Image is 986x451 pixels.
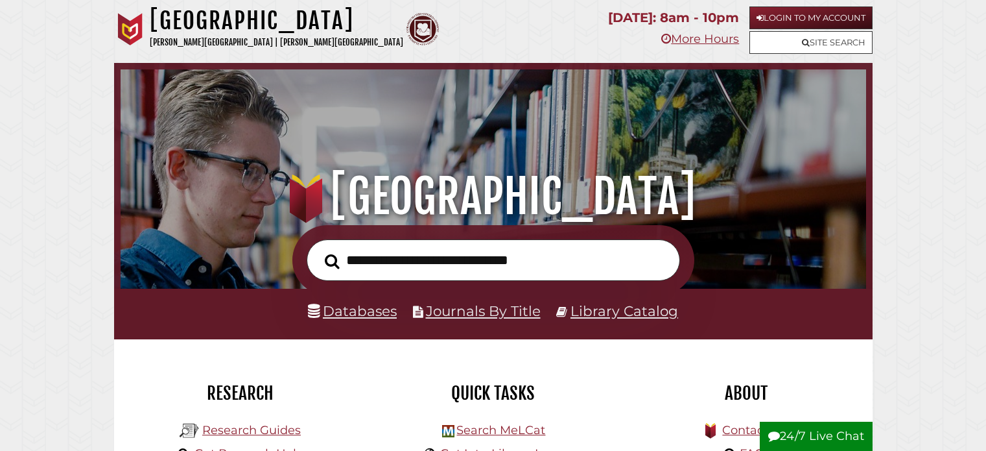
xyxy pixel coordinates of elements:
[661,32,739,46] a: More Hours
[325,253,340,269] i: Search
[608,6,739,29] p: [DATE]: 8am - 10pm
[308,302,397,319] a: Databases
[629,382,863,404] h2: About
[124,382,357,404] h2: Research
[377,382,610,404] h2: Quick Tasks
[180,421,199,441] img: Hekman Library Logo
[406,13,439,45] img: Calvin Theological Seminary
[135,168,851,225] h1: [GEOGRAPHIC_DATA]
[202,423,301,437] a: Research Guides
[150,6,403,35] h1: [GEOGRAPHIC_DATA]
[749,6,873,29] a: Login to My Account
[442,425,454,437] img: Hekman Library Logo
[114,13,147,45] img: Calvin University
[456,423,545,437] a: Search MeLCat
[318,250,346,273] button: Search
[749,31,873,54] a: Site Search
[570,302,678,319] a: Library Catalog
[722,423,786,437] a: Contact Us
[426,302,541,319] a: Journals By Title
[150,35,403,50] p: [PERSON_NAME][GEOGRAPHIC_DATA] | [PERSON_NAME][GEOGRAPHIC_DATA]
